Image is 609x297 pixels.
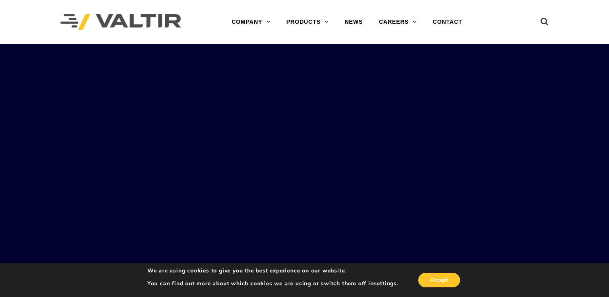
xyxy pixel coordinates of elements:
a: COMPANY [223,14,278,30]
a: CAREERS [371,14,425,30]
a: CONTACT [425,14,470,30]
a: NEWS [336,14,371,30]
img: Valtir [60,14,181,31]
button: settings [374,280,397,287]
button: Accept [418,273,460,287]
p: We are using cookies to give you the best experience on our website. [147,267,398,274]
p: You can find out more about which cookies we are using or switch them off in . [147,280,398,287]
a: PRODUCTS [278,14,336,30]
